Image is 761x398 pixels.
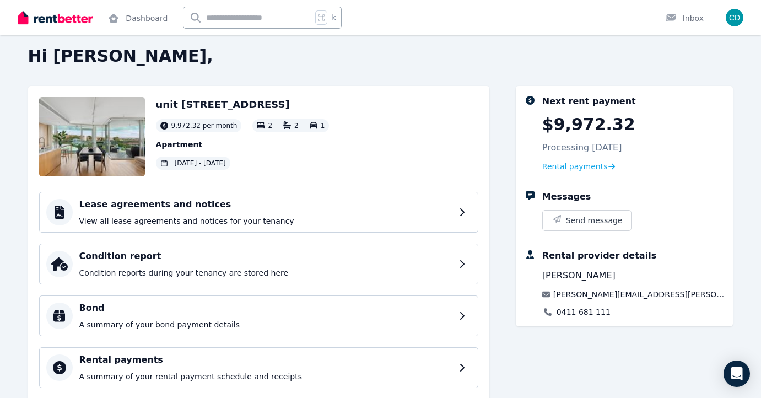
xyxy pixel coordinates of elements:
h2: Hi [PERSON_NAME], [28,46,733,66]
a: 0411 681 111 [557,306,611,318]
button: Send message [543,211,632,230]
p: A summary of your bond payment details [79,319,452,330]
p: $9,972.32 [542,115,635,135]
span: [PERSON_NAME] [542,269,616,282]
span: 2 [294,122,299,130]
p: Apartment [156,139,330,150]
span: 9,972.32 per month [171,121,238,130]
div: Rental provider details [542,249,656,262]
span: [DATE] - [DATE] [175,159,226,168]
a: Rental payments [542,161,616,172]
p: View all lease agreements and notices for your tenancy [79,216,452,227]
span: Rental payments [542,161,608,172]
div: Open Intercom Messenger [724,361,750,387]
h2: unit [STREET_ADDRESS] [156,97,330,112]
span: 1 [321,122,325,130]
h4: Rental payments [79,353,452,367]
div: Messages [542,190,591,203]
h4: Condition report [79,250,452,263]
div: Inbox [665,13,704,24]
p: Condition reports during your tenancy are stored here [79,267,452,278]
span: k [332,13,336,22]
img: Property Url [39,97,145,176]
h4: Lease agreements and notices [79,198,452,211]
span: 2 [268,122,272,130]
p: A summary of your rental payment schedule and receipts [79,371,452,382]
h4: Bond [79,302,452,315]
a: [PERSON_NAME][EMAIL_ADDRESS][PERSON_NAME][DOMAIN_NAME] [553,289,725,300]
span: Send message [566,215,623,226]
p: Processing [DATE] [542,141,622,154]
img: RentBetter [18,9,93,26]
img: Christopher Dodson [726,9,743,26]
div: Next rent payment [542,95,636,108]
